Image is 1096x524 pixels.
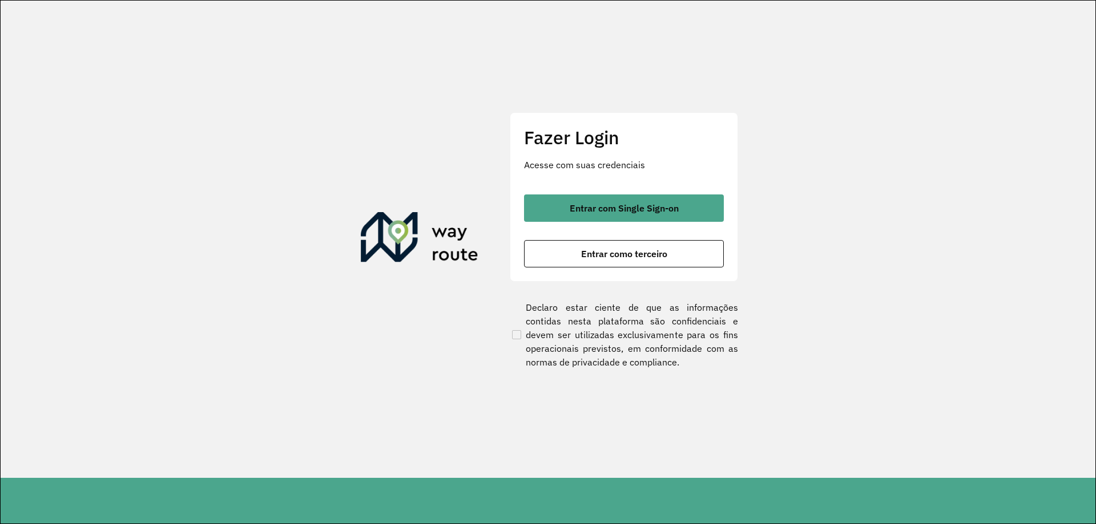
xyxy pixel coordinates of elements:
h2: Fazer Login [524,127,724,148]
img: Roteirizador AmbevTech [361,212,478,267]
p: Acesse com suas credenciais [524,158,724,172]
label: Declaro estar ciente de que as informações contidas nesta plataforma são confidenciais e devem se... [510,300,738,369]
span: Entrar com Single Sign-on [570,204,679,213]
button: button [524,240,724,267]
span: Entrar como terceiro [581,249,667,258]
button: button [524,194,724,222]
